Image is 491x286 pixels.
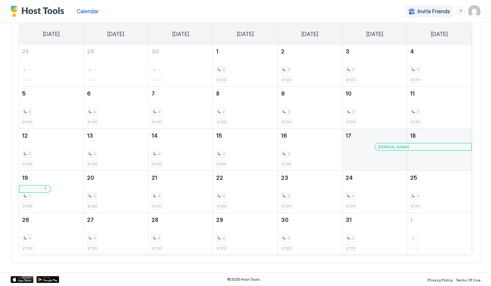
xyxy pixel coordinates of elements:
td: October 27, 2025 [84,213,148,255]
td: October 8, 2025 [213,86,278,129]
span: Privacy Policy [428,278,453,282]
td: October 11, 2025 [407,86,472,129]
a: Terms Of Use [456,275,480,283]
span: 2 [223,151,225,156]
span: £120 [282,119,291,124]
a: October 3, 2025 [343,44,407,58]
span: 2 [287,67,290,72]
div: [PERSON_NAME] [378,145,468,149]
span: [DATE] [302,31,318,38]
span: [DATE] [172,31,189,38]
span: 13 [87,132,93,139]
div: Host Tools Logo [11,6,68,17]
a: October 30, 2025 [278,213,342,227]
span: £170 [347,246,355,251]
span: 2 [223,109,225,114]
a: Wednesday [229,24,261,44]
span: £170 [347,119,355,124]
span: 2 [93,151,96,156]
span: £170 [411,77,420,82]
td: October 25, 2025 [407,171,472,213]
a: Calendar [77,7,99,15]
span: £120 [23,246,32,251]
td: September 28, 2025 [19,44,84,86]
a: October 10, 2025 [343,86,407,101]
a: September 30, 2025 [148,44,213,58]
td: November 1, 2025 [407,213,472,255]
a: October 19, 2025 [19,171,84,185]
a: October 4, 2025 [407,44,472,58]
a: October 28, 2025 [148,213,213,227]
a: Tuesday [165,24,197,44]
a: September 28, 2025 [19,44,84,58]
span: £120 [217,77,226,82]
a: October 5, 2025 [19,86,84,101]
span: 10 [346,90,352,97]
span: £120 [217,119,226,124]
span: 2 [417,67,419,72]
a: October 16, 2025 [278,129,342,143]
span: 30 [152,48,159,55]
span: 4 [410,48,414,55]
td: October 23, 2025 [278,171,342,213]
span: £120 [153,204,161,209]
span: 18 [410,132,416,139]
a: October 11, 2025 [407,86,472,101]
span: 2 [281,48,284,55]
span: 2 [223,236,225,240]
div: User profile [468,5,480,17]
span: 2 [28,193,31,198]
span: 1 [410,217,412,223]
td: September 29, 2025 [84,44,148,86]
span: 15 [216,132,222,139]
span: 3 [346,48,349,55]
a: Privacy Policy [428,275,453,283]
td: October 31, 2025 [342,213,407,255]
span: £120 [153,119,161,124]
td: October 12, 2025 [19,129,84,171]
div: Google Play Store [36,276,59,283]
span: 2 [158,109,160,114]
span: 2 [223,193,225,198]
span: £120 [282,162,291,167]
td: October 17, 2025 [342,129,407,171]
td: October 13, 2025 [84,129,148,171]
span: 25 [410,174,417,181]
span: 12 [22,132,28,139]
td: October 26, 2025 [19,213,84,255]
a: Saturday [423,24,455,44]
td: October 28, 2025 [148,213,213,255]
a: November 1, 2025 [407,213,472,227]
span: 2 [287,193,290,198]
span: 28 [22,48,29,55]
span: 31 [346,217,352,223]
span: 6 [87,90,91,97]
span: 2 [287,109,290,114]
td: October 24, 2025 [342,171,407,213]
div: menu [456,7,465,16]
td: October 9, 2025 [278,86,342,129]
a: October 8, 2025 [213,86,277,101]
a: October 20, 2025 [84,171,148,185]
span: 29 [87,48,94,55]
span: [PERSON_NAME] [378,145,409,149]
a: October 2, 2025 [278,44,342,58]
span: 7 [152,90,155,97]
span: 11 [410,90,415,97]
span: [DATE] [366,31,383,38]
span: 2 [223,67,225,72]
span: £120 [23,162,32,167]
td: October 18, 2025 [407,129,472,171]
td: October 20, 2025 [84,171,148,213]
span: © 2025 Host Tools [227,277,260,282]
a: October 29, 2025 [213,213,277,227]
span: 1 [216,48,218,55]
span: £120 [217,162,226,167]
span: 2 [158,193,160,198]
span: 2 [93,109,96,114]
span: 5 [22,90,26,97]
span: £120 [153,162,161,167]
span: 21 [152,174,157,181]
span: 20 [87,174,94,181]
span: 2 [417,109,419,114]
